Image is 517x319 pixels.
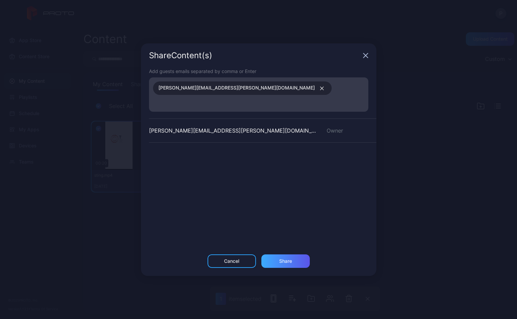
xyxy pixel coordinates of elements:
div: Owner [319,127,376,135]
div: Share Content (s) [149,51,360,60]
div: Share [279,258,292,264]
button: Cancel [208,254,256,268]
div: Add guests emails separated by comma or Enter [149,68,368,75]
button: Share [261,254,310,268]
div: Cancel [224,258,239,264]
div: [PERSON_NAME][EMAIL_ADDRESS][PERSON_NAME][DOMAIN_NAME] [149,127,319,135]
span: [PERSON_NAME][EMAIL_ADDRESS][PERSON_NAME][DOMAIN_NAME] [158,84,315,93]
